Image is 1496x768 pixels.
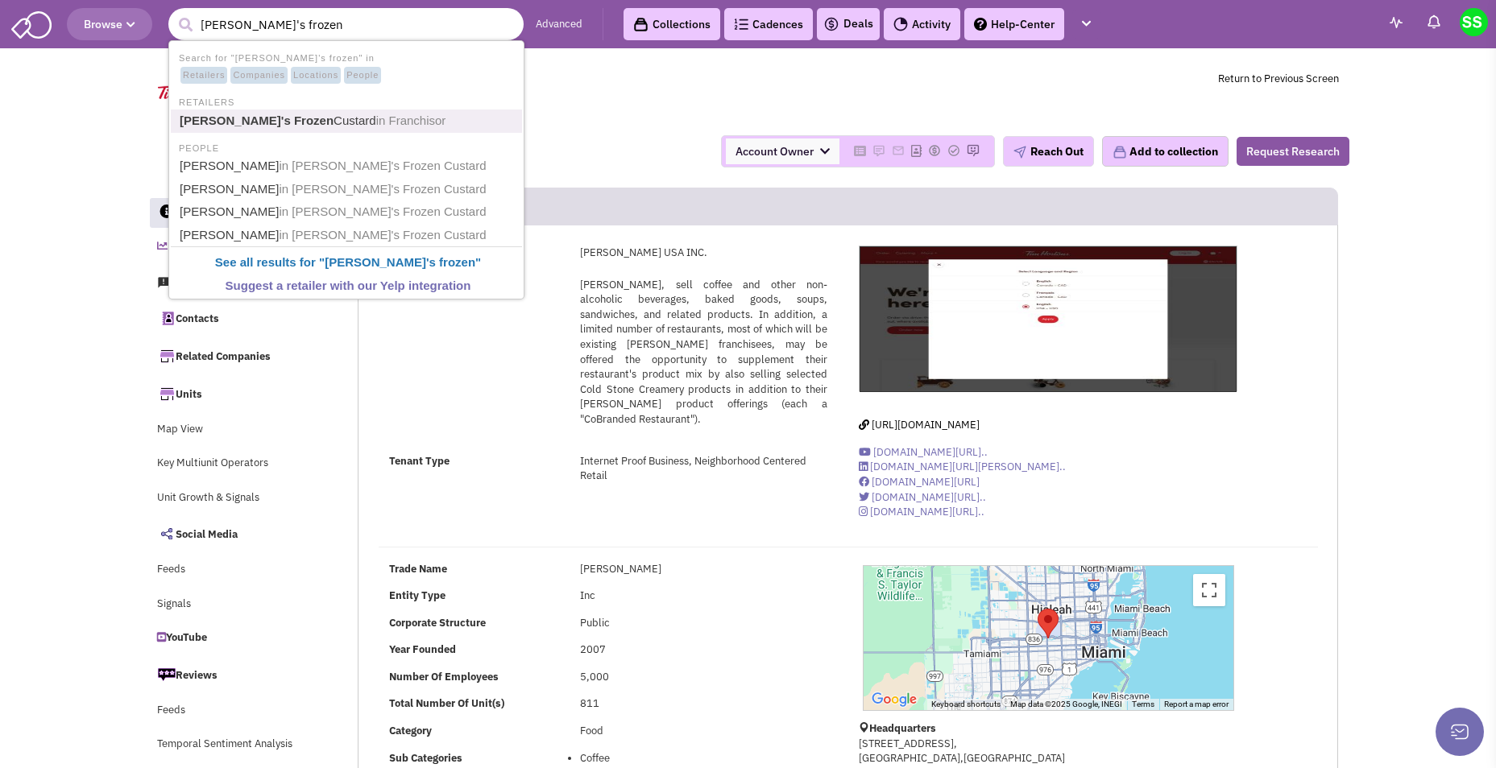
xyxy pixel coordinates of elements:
[389,696,504,710] b: Total Number Of Unit(s)
[580,751,827,766] li: Coffee
[931,699,1001,710] button: Keyboard shortcuts
[149,517,325,551] a: Social Media
[872,490,986,504] span: [DOMAIN_NAME][URL]..
[726,138,839,164] span: Account Owner
[279,228,486,242] span: in [PERSON_NAME]'s Frozen Custard
[175,275,521,297] a: Suggest a retailer with our Yelp integration
[536,17,582,32] a: Advanced
[928,144,941,157] img: Please add to your accounts
[1218,72,1339,85] a: Return to Previous Screen
[291,67,341,85] span: Locations
[859,418,980,431] a: [URL][DOMAIN_NAME]
[823,14,873,34] a: Deals
[1237,137,1349,166] button: Request Research
[389,724,432,737] b: Category
[570,246,837,261] div: [PERSON_NAME] USA INC.
[870,505,984,518] span: [DOMAIN_NAME][URL]..
[724,8,813,40] a: Cadences
[870,460,1066,473] span: [DOMAIN_NAME][URL][PERSON_NAME]..
[279,204,486,218] span: in [PERSON_NAME]'s Frozen Custard
[1460,8,1488,36] img: Stephen Songy
[892,144,905,157] img: Please add to your accounts
[149,696,325,726] a: Feeds
[570,616,837,631] div: Public
[175,201,521,223] a: [PERSON_NAME]in [PERSON_NAME]'s Frozen Custard
[175,110,521,132] a: [PERSON_NAME]'s FrozenCustardin Franchisor
[580,278,827,426] span: [PERSON_NAME], sell coffee and other non-alcoholic beverages, baked goods, soups, sandwiches, and...
[389,454,450,468] strong: Tenant Type
[279,159,486,172] span: in [PERSON_NAME]'s Frozen Custard
[734,19,748,30] img: Cadences_logo.png
[1003,136,1094,167] button: Reach Out
[947,144,960,157] img: Please add to your accounts
[389,588,445,602] b: Entity Type
[180,114,334,127] b: [PERSON_NAME]'s Frozen
[171,93,522,109] li: RETAILERS
[1113,145,1127,159] img: icon-collection-lavender.png
[1132,700,1154,708] a: Terms (opens in new tab)
[149,266,325,297] a: Reach Out Tips
[570,562,837,577] div: [PERSON_NAME]
[1193,574,1225,606] button: Toggle fullscreen view
[872,418,980,431] span: [URL][DOMAIN_NAME]
[389,616,486,630] b: Corporate Structure
[226,279,471,292] b: Suggest a retailer with our Yelp integration
[1010,700,1122,708] span: Map data ©2025 Google, INEGI
[893,17,908,31] img: Activity.png
[175,225,521,246] a: [PERSON_NAME]in [PERSON_NAME]'s Frozen Custard
[149,232,325,262] a: Expansion Plans
[175,252,521,274] a: See all results for "[PERSON_NAME]'s frozen"
[570,696,837,712] div: 811
[859,737,1237,766] p: [STREET_ADDRESS], [GEOGRAPHIC_DATA],[GEOGRAPHIC_DATA]
[344,67,381,85] span: People
[149,377,325,411] a: Units
[149,415,325,445] a: Map View
[869,721,936,735] b: Headquarters
[11,8,52,39] img: SmartAdmin
[230,67,288,85] span: Companies
[325,255,475,269] b: [PERSON_NAME]'s frozen
[149,729,325,760] a: Temporal Sentiment Analysis
[175,155,521,177] a: [PERSON_NAME]in [PERSON_NAME]'s Frozen Custard
[1102,136,1229,167] button: Add to collection
[868,689,921,710] a: Open this area in Google Maps (opens a new window)
[967,144,980,157] img: Please add to your accounts
[860,246,1237,392] img: TIM HORTONS USA INC.
[570,588,837,604] div: Inc
[149,555,325,585] a: Feeds
[389,562,447,576] b: Trade Name
[149,339,325,373] a: Related Companies
[149,658,325,692] a: Reviews
[859,505,984,518] a: [DOMAIN_NAME][URL]..
[1013,146,1026,159] img: plane.png
[149,448,325,479] a: Key Multiunit Operators
[859,445,988,459] a: [DOMAIN_NAME][URL]..
[624,8,720,40] a: Collections
[150,198,325,229] a: General Info
[884,8,960,40] a: Activity
[149,589,325,620] a: Signals
[859,460,1066,473] a: [DOMAIN_NAME][URL][PERSON_NAME]..
[633,17,649,32] img: icon-collection-lavender-black.svg
[859,490,986,504] a: [DOMAIN_NAME][URL]..
[872,144,885,157] img: Please add to your accounts
[1038,609,1059,638] div: TIM HORTONS USA INC.
[180,67,227,85] span: Retailers
[570,642,837,658] div: 2007
[974,18,987,31] img: help.png
[149,301,325,335] a: Contacts
[570,670,837,685] div: 5,000
[570,724,837,739] div: Food
[149,623,325,654] a: YouTube
[868,689,921,710] img: Google
[389,751,462,765] b: Sub Categories
[570,454,837,484] div: Internet Proof Business, Neighborhood Centered Retail
[823,14,839,34] img: icon-deals.svg
[859,475,980,489] a: [DOMAIN_NAME][URL]
[279,182,486,196] span: in [PERSON_NAME]'s Frozen Custard
[389,670,499,683] b: Number Of Employees
[389,642,456,656] b: Year Founded
[1164,700,1229,708] a: Report a map error
[171,48,522,85] li: Search for "[PERSON_NAME]'s frozen" in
